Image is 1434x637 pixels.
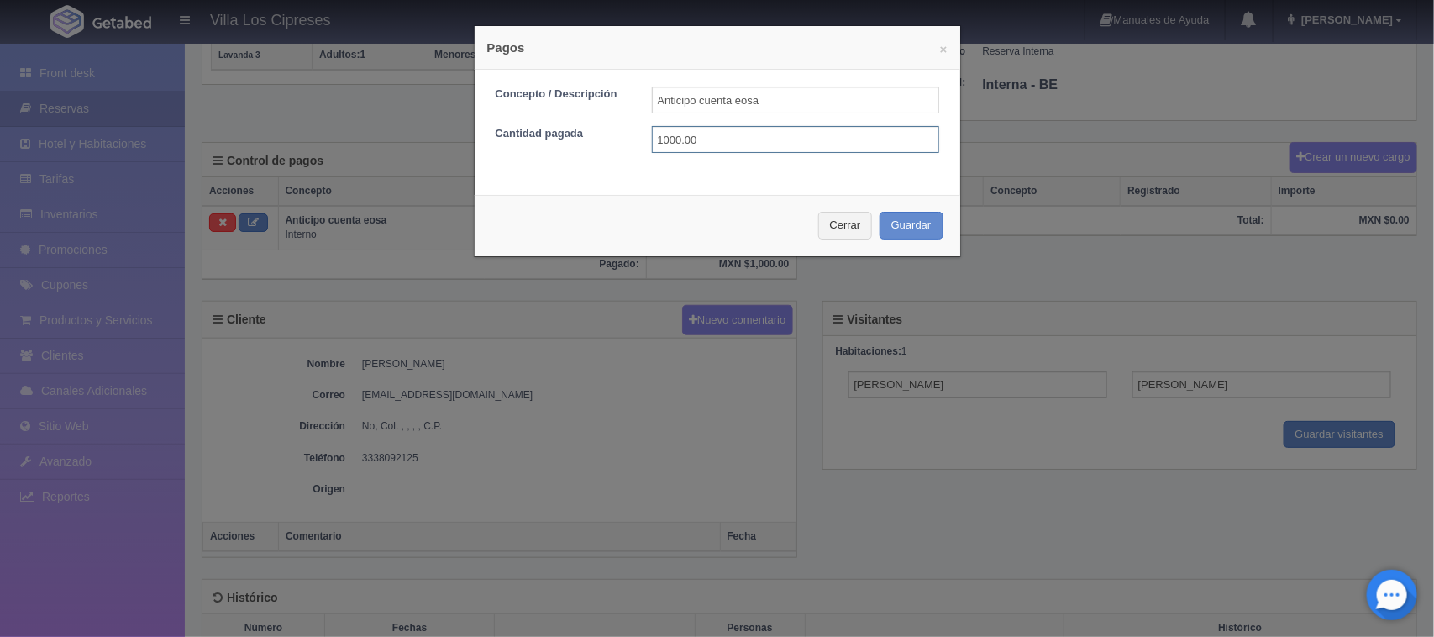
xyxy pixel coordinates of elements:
[483,87,639,103] label: Concepto / Descripción
[880,212,943,240] button: Guardar
[940,43,948,55] button: ×
[487,39,948,56] h4: Pagos
[818,212,873,240] button: Cerrar
[483,126,639,142] label: Cantidad pagada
